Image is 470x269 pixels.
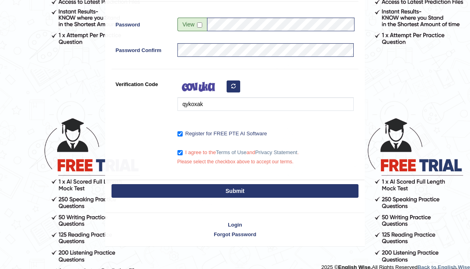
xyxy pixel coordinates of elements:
[177,130,267,138] label: Register for FREE PTE AI Software
[177,150,183,155] input: I agree to theTerms of UseandPrivacy Statement.
[177,149,299,157] label: I agree to the and .
[106,221,364,229] a: Login
[112,77,173,88] label: Verification Code
[112,184,358,198] button: Submit
[106,231,364,238] a: Forgot Password
[177,131,183,137] input: Register for FREE PTE AI Software
[197,22,202,28] input: Show/Hide Password
[112,43,173,54] label: Password Confirm
[216,149,247,155] a: Terms of Use
[255,149,297,155] a: Privacy Statement
[112,18,173,28] label: Password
